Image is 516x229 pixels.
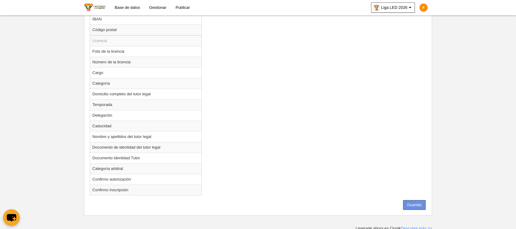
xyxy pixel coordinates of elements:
td: Categoría arbitral [90,163,202,174]
a: Liga LED 2026 [371,2,415,13]
img: c2l6ZT0zMHgzMCZmcz05JnRleHQ9RiZiZz1mYjhjMDA%3D.png [420,4,427,12]
button: Guardar [403,200,426,210]
td: Confirmo autorización [90,174,202,185]
img: Liga LED 2026 [84,4,105,11]
td: Número de la licencia [90,57,202,67]
button: chat-button [3,209,20,226]
td: Cargo [90,67,202,78]
td: Domicilio completo del tutor legal [90,89,202,99]
td: Documento de identidad del tutor legal [90,142,202,153]
td: Licencia [90,35,202,46]
td: Categoría [90,78,202,89]
td: Código postal [90,24,202,35]
td: Delegación [90,110,202,121]
td: Confirmo inscripción [90,185,202,195]
td: Documento identidad Tutor [90,153,202,163]
td: Caducidad [90,121,202,131]
td: IBAN [90,14,202,24]
td: Temporada [90,99,202,110]
td: Nombre y apellidos del tutor legal [90,131,202,142]
td: Foto de la licencia [90,46,202,57]
span: Liga LED 2026 [381,5,407,11]
img: OaTaqkb8oxbL.30x30.jpg [373,5,380,11]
